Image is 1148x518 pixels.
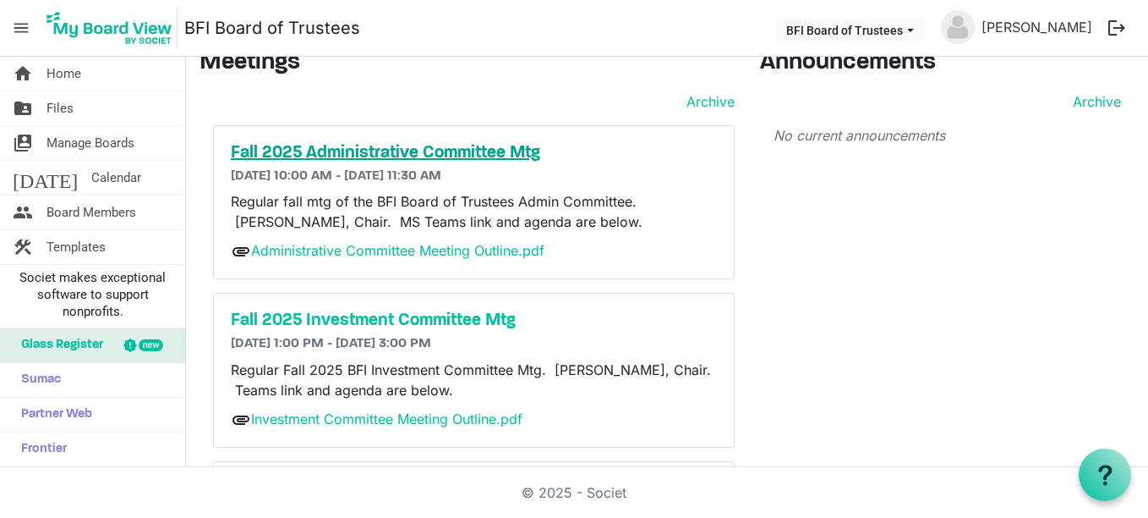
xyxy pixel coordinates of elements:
span: Home [46,57,81,91]
span: Societ makes exceptional software to support nonprofits. [8,269,178,320]
a: Archive [680,91,735,112]
span: home [13,57,33,91]
span: people [13,196,33,229]
span: menu [5,12,37,44]
div: new [139,339,163,351]
span: construction [13,230,33,264]
p: Regular Fall 2025 BFI Investment Committee Mtg. [PERSON_NAME], Chair. Teams link and agenda are b... [231,360,717,400]
h6: [DATE] 1:00 PM - [DATE] 3:00 PM [231,336,717,352]
span: folder_shared [13,91,33,125]
a: Administrative Committee Meeting Outline.pdf [251,242,544,259]
span: Manage Boards [46,126,134,160]
a: Investment Committee Meeting Outline.pdf [251,411,522,427]
span: Files [46,91,74,125]
a: © 2025 - Societ [522,484,626,501]
span: Templates [46,230,106,264]
a: [PERSON_NAME] [975,10,1099,44]
a: BFI Board of Trustees [184,11,360,45]
span: attachment [231,241,251,262]
img: My Board View Logo [41,7,178,49]
a: Fall 2025 Administrative Committee Mtg [231,143,717,163]
span: Glass Register [13,328,103,362]
a: My Board View Logo [41,7,184,49]
h6: [DATE] 10:00 AM - [DATE] 11:30 AM [231,168,717,185]
h3: Meetings [200,49,735,78]
span: [DATE] [13,161,78,195]
p: Regular fall mtg of the BFI Board of Trustees Admin Committee. [PERSON_NAME], Chair. MS Teams lin... [231,191,717,232]
a: Archive [1066,91,1121,112]
h3: Announcements [760,49,1134,78]
span: Sumac [13,363,61,397]
button: BFI Board of Trustees dropdownbutton [775,18,925,41]
button: logout [1099,10,1134,46]
span: attachment [231,410,251,430]
span: Frontier [13,433,67,466]
span: Calendar [91,161,141,195]
span: Partner Web [13,398,92,432]
a: Fall 2025 Investment Committee Mtg [231,311,717,331]
img: no-profile-picture.svg [941,10,975,44]
span: switch_account [13,126,33,160]
p: No current announcements [774,125,1121,146]
span: Board Members [46,196,136,229]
